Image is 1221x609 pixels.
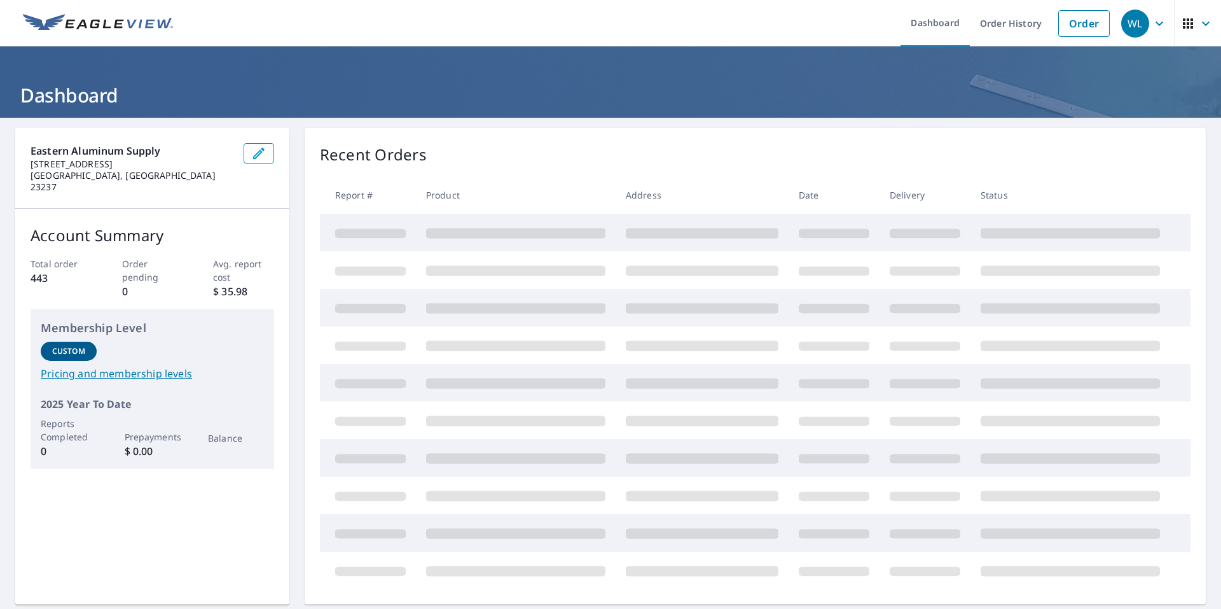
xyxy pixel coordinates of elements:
[41,366,264,381] a: Pricing and membership levels
[23,14,173,33] img: EV Logo
[41,444,97,459] p: 0
[122,257,183,284] p: Order pending
[41,396,264,412] p: 2025 Year To Date
[31,270,92,286] p: 443
[1058,10,1110,37] a: Order
[1121,10,1149,38] div: WL
[789,176,880,214] th: Date
[122,284,183,299] p: 0
[320,176,416,214] th: Report #
[31,224,274,247] p: Account Summary
[320,143,427,166] p: Recent Orders
[31,170,233,193] p: [GEOGRAPHIC_DATA], [GEOGRAPHIC_DATA] 23237
[31,143,233,158] p: Eastern Aluminum Supply
[41,417,97,444] p: Reports Completed
[125,444,181,459] p: $ 0.00
[31,158,233,170] p: [STREET_ADDRESS]
[208,431,264,445] p: Balance
[416,176,616,214] th: Product
[880,176,970,214] th: Delivery
[41,319,264,337] p: Membership Level
[15,82,1206,108] h1: Dashboard
[970,176,1170,214] th: Status
[125,430,181,444] p: Prepayments
[31,257,92,270] p: Total order
[213,284,274,299] p: $ 35.98
[616,176,789,214] th: Address
[213,257,274,284] p: Avg. report cost
[52,346,85,357] p: Custom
